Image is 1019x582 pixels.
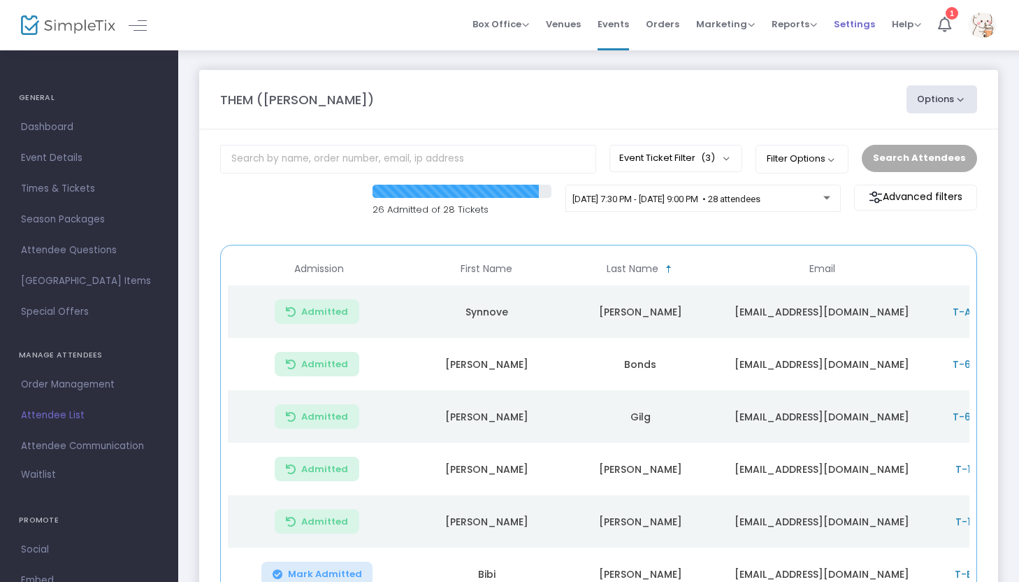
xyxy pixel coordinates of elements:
h4: GENERAL [19,84,159,112]
m-button: Advanced filters [854,185,977,211]
span: Admitted [301,464,348,475]
span: Admitted [301,359,348,370]
span: Events [598,6,629,42]
td: [PERSON_NAME] [410,338,563,390]
span: (3) [701,152,715,164]
td: [EMAIL_ADDRESS][DOMAIN_NAME] [717,443,927,495]
td: [PERSON_NAME] [410,495,563,548]
span: Season Packages [21,211,157,229]
span: Last Name [607,263,658,275]
span: Admission [294,263,344,275]
span: Attendee Communication [21,437,157,455]
span: [GEOGRAPHIC_DATA] Items [21,272,157,290]
button: Admitted [275,299,359,324]
span: Admitted [301,411,348,423]
button: Admitted [275,457,359,481]
span: Dashboard [21,118,157,136]
span: First Name [461,263,512,275]
span: Attendee Questions [21,241,157,260]
span: Settings [834,6,875,42]
td: [EMAIL_ADDRESS][DOMAIN_NAME] [717,390,927,443]
input: Search by name, order number, email, ip address [220,145,596,173]
span: Email [809,263,835,275]
button: Options [906,85,978,113]
span: Help [892,17,921,31]
span: Special Offers [21,303,157,321]
span: Reports [772,17,817,31]
td: Bonds [563,338,717,390]
button: Event Ticket Filter(3) [609,145,742,171]
td: [EMAIL_ADDRESS][DOMAIN_NAME] [717,285,927,338]
span: Box Office [472,17,529,31]
span: Event Details [21,149,157,167]
h4: PROMOTE [19,506,159,534]
span: Admitted [301,306,348,318]
td: [PERSON_NAME] [410,390,563,443]
td: [EMAIL_ADDRESS][DOMAIN_NAME] [717,338,927,390]
td: [PERSON_NAME] [410,443,563,495]
span: Marketing [696,17,755,31]
td: [EMAIL_ADDRESS][DOMAIN_NAME] [717,495,927,548]
span: Venues [546,6,581,42]
button: Admitted [275,352,359,376]
span: Times & Tickets [21,180,157,198]
span: Admitted [301,516,348,527]
span: Orders [646,6,679,42]
button: Admitted [275,509,359,534]
td: [PERSON_NAME] [563,495,717,548]
m-panel-title: THEM ([PERSON_NAME]) [220,90,374,109]
p: 26 Admitted of 28 Tickets [373,203,551,217]
div: 1 [946,7,958,20]
td: [PERSON_NAME] [563,443,717,495]
button: Admitted [275,404,359,429]
span: Mark Admitted [288,569,362,580]
td: Gilg [563,390,717,443]
img: filter [869,190,883,204]
span: Order Management [21,376,157,394]
td: Synnove [410,285,563,338]
td: [PERSON_NAME] [563,285,717,338]
span: Social [21,541,157,559]
button: Filter Options [756,145,848,173]
span: [DATE] 7:30 PM - [DATE] 9:00 PM • 28 attendees [572,194,760,204]
h4: MANAGE ATTENDEES [19,341,159,369]
span: Waitlist [21,468,56,482]
span: Attendee List [21,406,157,425]
span: Sortable [663,264,674,275]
